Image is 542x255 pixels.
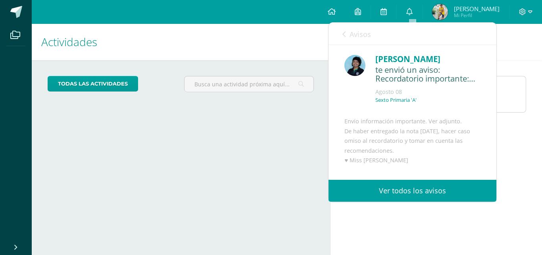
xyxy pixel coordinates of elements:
span: [PERSON_NAME] [454,5,500,13]
input: Busca una actividad próxima aquí... [185,76,314,92]
span: 3 [439,29,442,38]
img: 626ebba35eea5d832b3e6fc8bbe675af.png [432,4,448,20]
div: te envió un aviso: Recordatorio importante: Examen TOEFL – lunes 11 de agosto [375,65,480,84]
a: Ver todos los avisos [329,180,496,202]
img: d57e07c1bc35c907652cefc5b06cc8a1.png [344,55,365,76]
div: Envío información importante. Ver adjunto. De haber entregado la nota [DATE], hacer caso omiso al... [344,117,480,249]
span: avisos sin leer [439,29,482,38]
div: Agosto 08 [375,88,480,96]
p: Sexto Primaria 'A' [375,97,417,103]
h1: Actividades [41,24,321,60]
div: [PERSON_NAME] [375,53,480,65]
span: Avisos [350,29,371,39]
a: todas las Actividades [48,76,138,91]
span: Mi Perfil [454,12,500,19]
